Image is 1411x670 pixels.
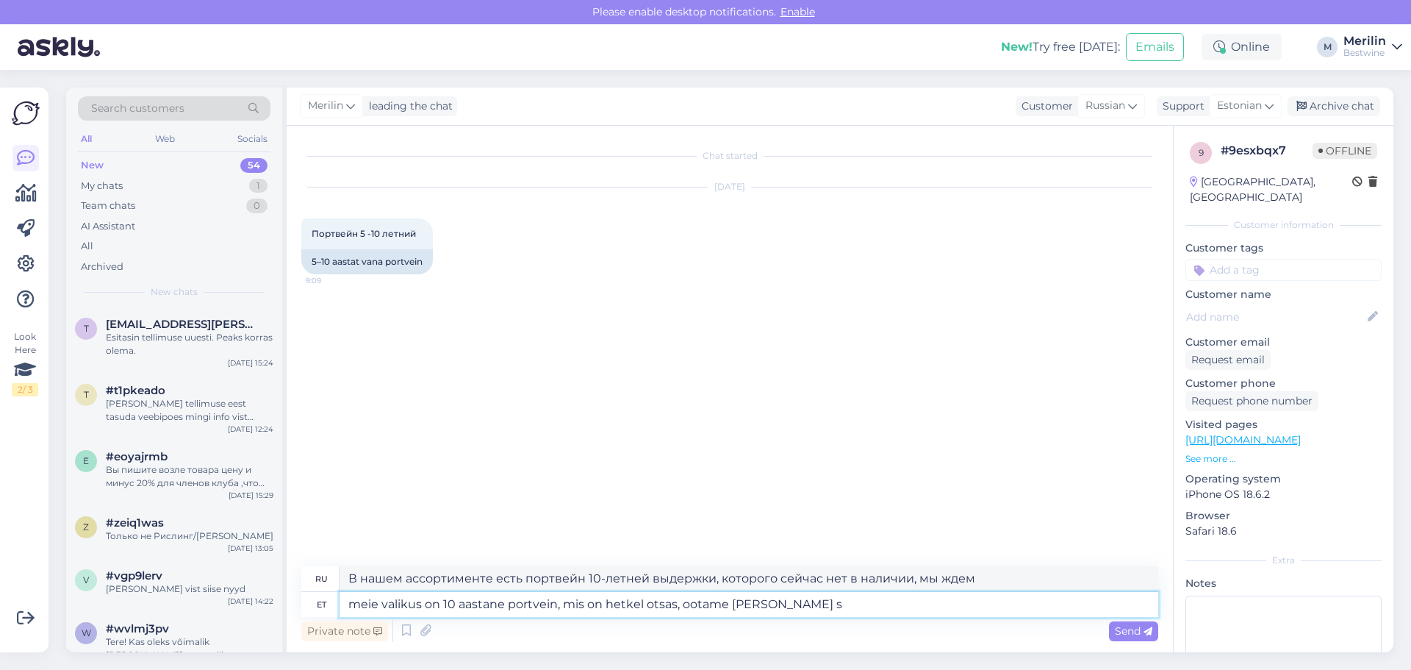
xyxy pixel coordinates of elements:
div: Team chats [81,199,135,213]
div: Archived [81,260,123,274]
p: Customer phone [1185,376,1382,391]
span: w [82,627,91,638]
div: [DATE] [301,180,1158,193]
div: Online [1202,34,1282,60]
div: [PERSON_NAME] tellimuse eest tasuda veebipoes mingi info vist puudub ei suuda aru saada mis puudub [106,397,273,424]
p: Customer email [1185,335,1382,350]
div: Request email [1185,350,1271,370]
div: [PERSON_NAME] vist siise nyyd [106,582,273,596]
p: See more ... [1185,452,1382,466]
input: Add a tag [1185,259,1382,281]
div: [DATE] 15:29 [229,490,273,501]
span: Russian [1085,98,1125,114]
img: Askly Logo [12,99,40,127]
div: Вы пишите возле товара цену и минус 20% для членов клуба ,что это значит??? [106,463,273,490]
p: Browser [1185,508,1382,524]
div: Tere! Kas oleks võimalik [PERSON_NAME] oma tellimuse järgi? [106,635,273,662]
div: Archive chat [1288,96,1380,116]
div: All [78,129,95,149]
b: New! [1001,40,1033,54]
div: [DATE] 12:24 [228,424,273,435]
div: Bestwine [1343,47,1386,59]
div: All [81,239,93,254]
div: Extra [1185,554,1382,567]
div: 54 [240,158,268,173]
div: 0 [246,199,268,213]
div: [GEOGRAPHIC_DATA], [GEOGRAPHIC_DATA] [1190,174,1352,205]
div: Socials [234,129,270,149]
textarea: meie valikus on 10 aastane portvein, mis on hetkel otsas, ootame [PERSON_NAME] s [340,592,1158,617]
span: t [84,323,89,334]
button: Emails [1126,33,1184,61]
span: New chats [151,285,198,299]
p: Operating system [1185,471,1382,487]
textarea: В нашем ассортименте есть портвейн 10-летней выдержки, которого сейчас нет в наличии, мы ждем [340,566,1158,591]
a: [URL][DOMAIN_NAME] [1185,433,1301,446]
div: Support [1157,99,1204,114]
p: Visited pages [1185,417,1382,432]
div: Look Here [12,330,38,396]
div: Private note [301,621,388,641]
p: Notes [1185,576,1382,591]
input: Add name [1186,309,1365,325]
span: Offline [1313,143,1377,159]
span: Estonian [1217,98,1262,114]
div: et [317,592,326,617]
div: [DATE] 15:24 [228,357,273,368]
div: New [81,158,104,173]
p: Customer tags [1185,240,1382,256]
div: # 9esxbqx7 [1221,142,1313,160]
span: e [83,455,89,466]
div: Customer [1016,99,1073,114]
div: Request phone number [1185,391,1318,411]
p: Customer name [1185,287,1382,302]
div: Try free [DATE]: [1001,38,1120,56]
p: Safari 18.6 [1185,524,1382,539]
span: #zeiq1was [106,516,164,530]
div: Chat started [301,149,1158,163]
div: My chats [81,179,123,193]
div: M [1317,37,1338,57]
div: Только не Рислинг/[PERSON_NAME] [106,530,273,543]
div: Merilin [1343,35,1386,47]
span: #eoyajrmb [106,450,168,463]
div: Web [152,129,178,149]
span: tiik.carl@gmail.com [106,318,259,331]
span: z [83,521,89,532]
span: 9:09 [306,275,361,286]
div: Esitasin tellimuse uuesti. Peaks korras olema. [106,331,273,357]
span: t [84,389,89,400]
span: Send [1115,624,1152,638]
div: leading the chat [363,99,453,114]
div: 1 [249,179,268,193]
span: 9 [1199,147,1204,158]
div: [DATE] 14:22 [228,596,273,607]
span: Enable [776,5,819,18]
span: Merilin [308,98,343,114]
span: Портвейн 5 -10 летний [312,228,416,239]
div: [DATE] 13:05 [228,543,273,554]
div: Customer information [1185,218,1382,232]
a: MerilinBestwine [1343,35,1402,59]
div: 5–10 aastat vana portvein [301,249,433,274]
span: v [83,574,89,585]
div: ru [315,566,328,591]
div: AI Assistant [81,219,135,234]
div: 2 / 3 [12,383,38,396]
span: Search customers [91,101,184,116]
span: #t1pkeado [106,384,165,397]
p: iPhone OS 18.6.2 [1185,487,1382,502]
span: #wvlmj3pv [106,622,169,635]
span: #vgp9lerv [106,569,162,582]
